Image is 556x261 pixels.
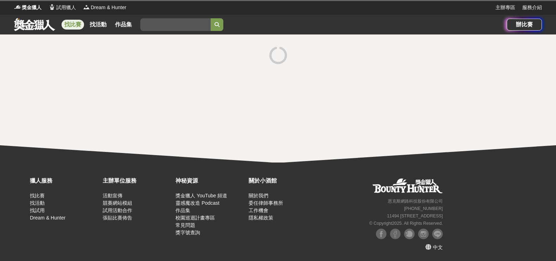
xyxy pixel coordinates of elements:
[30,193,45,198] a: 找比賽
[30,208,45,213] a: 找試用
[103,177,172,185] div: 主辦單位服務
[103,193,122,198] a: 活動宣傳
[175,200,219,206] a: 靈感魔改造 Podcast
[175,230,200,235] a: 獎字號查詢
[387,214,443,218] small: 11494 [STREET_ADDRESS]
[83,4,90,11] img: Logo
[103,215,132,221] a: 張貼比賽佈告
[103,208,132,213] a: 試用活動合作
[49,4,56,11] img: Logo
[30,200,45,206] a: 找活動
[433,244,443,250] span: 中文
[103,200,132,206] a: 競賽網站模組
[249,177,318,185] div: 關於小酒館
[507,19,542,31] a: 辦比賽
[112,20,135,30] a: 作品集
[388,199,443,204] small: 恩克斯網路科技股份有限公司
[175,215,215,221] a: 校園巡迴計畫專區
[22,4,41,11] span: 獎金獵人
[249,200,283,206] a: 委任律師事務所
[376,229,386,239] img: Facebook
[91,4,126,11] span: Dream & Hunter
[522,4,542,11] a: 服務介紹
[175,222,195,228] a: 常見問題
[49,4,76,11] a: Logo試用獵人
[175,177,245,185] div: 神秘資源
[432,229,443,239] img: LINE
[369,221,443,226] small: © Copyright 2025 . All Rights Reserved.
[404,229,415,239] img: Plurk
[249,193,268,198] a: 關於我們
[14,4,41,11] a: Logo獎金獵人
[87,20,109,30] a: 找活動
[249,208,268,213] a: 工作機會
[496,4,515,11] a: 主辦專區
[14,4,21,11] img: Logo
[56,4,76,11] span: 試用獵人
[175,193,227,198] a: 獎金獵人 YouTube 頻道
[249,215,273,221] a: 隱私權政策
[62,20,84,30] a: 找比賽
[404,206,443,211] small: [PHONE_NUMBER]
[30,177,99,185] div: 獵人服務
[418,229,429,239] img: Instagram
[390,229,401,239] img: Facebook
[175,208,190,213] a: 作品集
[83,4,126,11] a: LogoDream & Hunter
[30,215,65,221] a: Dream & Hunter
